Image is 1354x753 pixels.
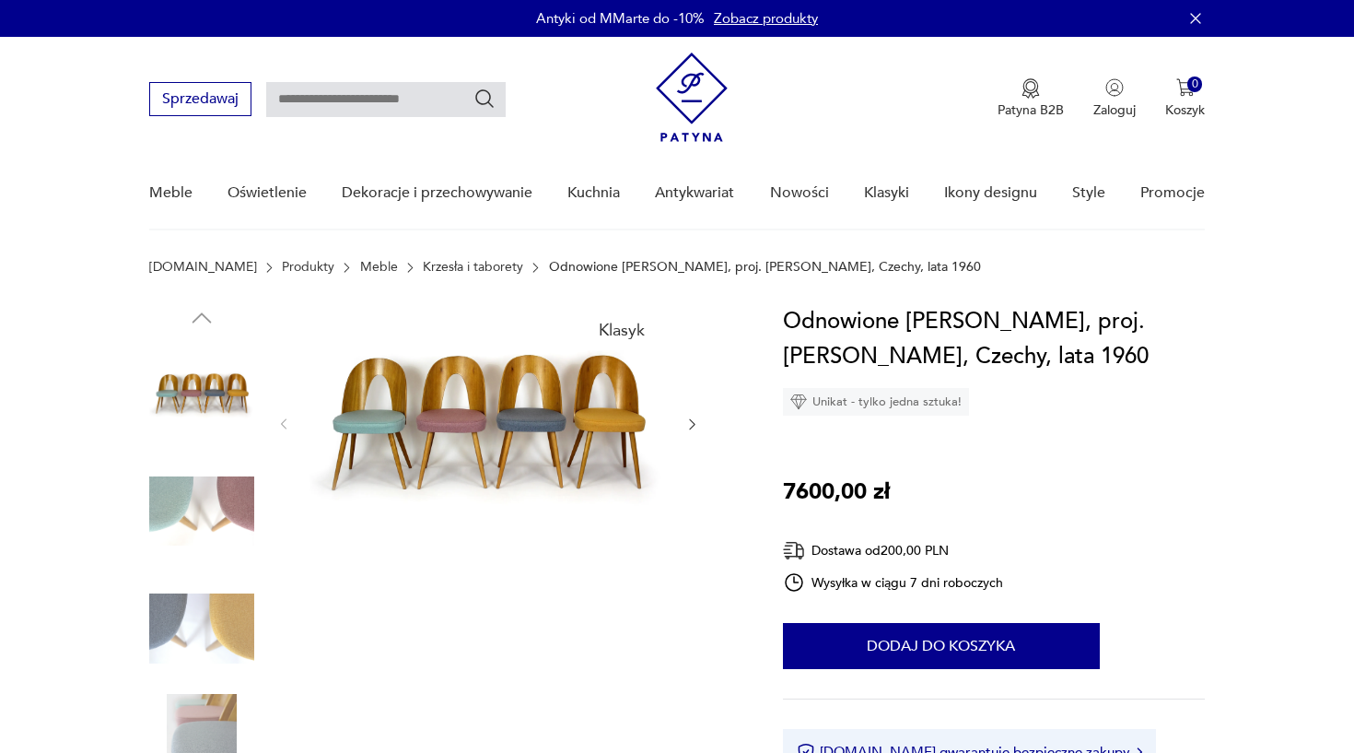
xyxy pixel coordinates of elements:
button: Sprzedawaj [149,82,251,116]
a: Produkty [282,260,334,275]
div: Unikat - tylko jedna sztuka! [783,388,969,416]
a: Style [1072,158,1105,229]
img: Ikona medalu [1021,78,1040,99]
a: Meble [149,158,193,229]
a: Promocje [1140,158,1205,229]
p: Antyki od MMarte do -10% [536,9,705,28]
p: Koszyk [1165,101,1205,119]
div: Klasyk [588,312,656,350]
a: Zobacz produkty [714,9,818,28]
button: Szukaj [473,88,496,110]
div: Wysyłka w ciągu 7 dni roboczych [783,571,1004,594]
img: Patyna - sklep z meblami i dekoracjami vintage [656,53,728,142]
p: Odnowione [PERSON_NAME], proj. [PERSON_NAME], Czechy, lata 1960 [549,260,981,275]
a: Meble [360,260,398,275]
img: Ikona dostawy [783,539,805,562]
img: Zdjęcie produktu Odnowione Krzesła Jadalniane, proj. A. Suman, Czechy, lata 1960 [309,304,665,541]
button: Dodaj do koszyka [783,623,1100,669]
p: Zaloguj [1093,101,1136,119]
a: Dekoracje i przechowywanie [342,158,532,229]
button: Zaloguj [1093,78,1136,119]
img: Ikona diamentu [790,394,807,410]
a: Sprzedawaj [149,94,251,107]
a: Ikony designu [944,158,1037,229]
a: Kuchnia [567,158,620,229]
img: Zdjęcie produktu Odnowione Krzesła Jadalniane, proj. A. Suman, Czechy, lata 1960 [149,459,254,564]
a: Nowości [770,158,829,229]
a: Ikona medaluPatyna B2B [998,78,1064,119]
a: Antykwariat [655,158,734,229]
button: 0Koszyk [1165,78,1205,119]
img: Zdjęcie produktu Odnowione Krzesła Jadalniane, proj. A. Suman, Czechy, lata 1960 [149,576,254,681]
p: 7600,00 zł [783,475,890,510]
a: Oświetlenie [228,158,307,229]
button: Patyna B2B [998,78,1064,119]
a: [DOMAIN_NAME] [149,260,257,275]
img: Zdjęcie produktu Odnowione Krzesła Jadalniane, proj. A. Suman, Czechy, lata 1960 [149,341,254,446]
img: Ikona koszyka [1176,78,1195,97]
a: Krzesła i taborety [423,260,523,275]
p: Patyna B2B [998,101,1064,119]
a: Klasyki [864,158,909,229]
h1: Odnowione [PERSON_NAME], proj. [PERSON_NAME], Czechy, lata 1960 [783,304,1206,374]
div: Dostawa od 200,00 PLN [783,539,1004,562]
div: 0 [1187,76,1203,92]
img: Ikonka użytkownika [1105,78,1124,97]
